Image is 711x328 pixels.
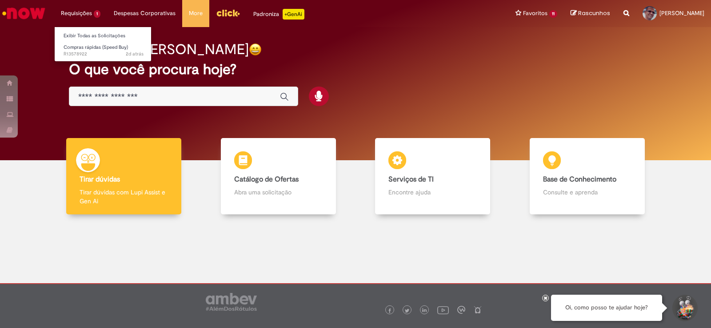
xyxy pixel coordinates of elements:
span: 1 [94,10,100,18]
img: happy-face.png [249,43,262,56]
div: Padroniza [253,9,304,20]
p: Abra uma solicitação [234,188,323,197]
a: Serviços de TI Encontre ajuda [355,138,510,215]
a: Rascunhos [571,9,610,18]
img: logo_footer_ambev_rotulo_gray.png [206,293,257,311]
span: Favoritos [523,9,547,18]
a: Aberto R13578922 : Compras rápidas (Speed Buy) [55,43,152,59]
time: 29/09/2025 18:51:52 [126,51,144,57]
h2: Boa tarde, [PERSON_NAME] [69,42,249,57]
p: Encontre ajuda [388,188,477,197]
p: +GenAi [283,9,304,20]
b: Serviços de TI [388,175,434,184]
span: Rascunhos [578,9,610,17]
b: Base de Conhecimento [543,175,616,184]
ul: Requisições [54,27,152,62]
span: More [189,9,203,18]
a: Tirar dúvidas Tirar dúvidas com Lupi Assist e Gen Ai [47,138,201,215]
p: Consulte e aprenda [543,188,631,197]
span: Despesas Corporativas [114,9,176,18]
img: click_logo_yellow_360x200.png [216,6,240,20]
h2: O que você procura hoje? [69,62,642,77]
b: Catálogo de Ofertas [234,175,299,184]
img: ServiceNow [1,4,47,22]
span: R13578922 [64,51,144,58]
span: [PERSON_NAME] [659,9,704,17]
span: Requisições [61,9,92,18]
img: logo_footer_workplace.png [457,306,465,314]
a: Catálogo de Ofertas Abra uma solicitação [201,138,356,215]
img: logo_footer_youtube.png [437,304,449,316]
div: Oi, como posso te ajudar hoje? [551,295,662,321]
img: logo_footer_twitter.png [405,308,409,313]
a: Base de Conhecimento Consulte e aprenda [510,138,665,215]
a: Exibir Todas as Solicitações [55,31,152,41]
img: logo_footer_naosei.png [474,306,482,314]
p: Tirar dúvidas com Lupi Assist e Gen Ai [80,188,168,205]
span: Compras rápidas (Speed Buy) [64,44,128,51]
b: Tirar dúvidas [80,175,120,184]
img: logo_footer_linkedin.png [422,308,427,313]
img: logo_footer_facebook.png [387,308,392,313]
span: 11 [549,10,557,18]
span: 2d atrás [126,51,144,57]
button: Iniciar Conversa de Suporte [671,295,698,321]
